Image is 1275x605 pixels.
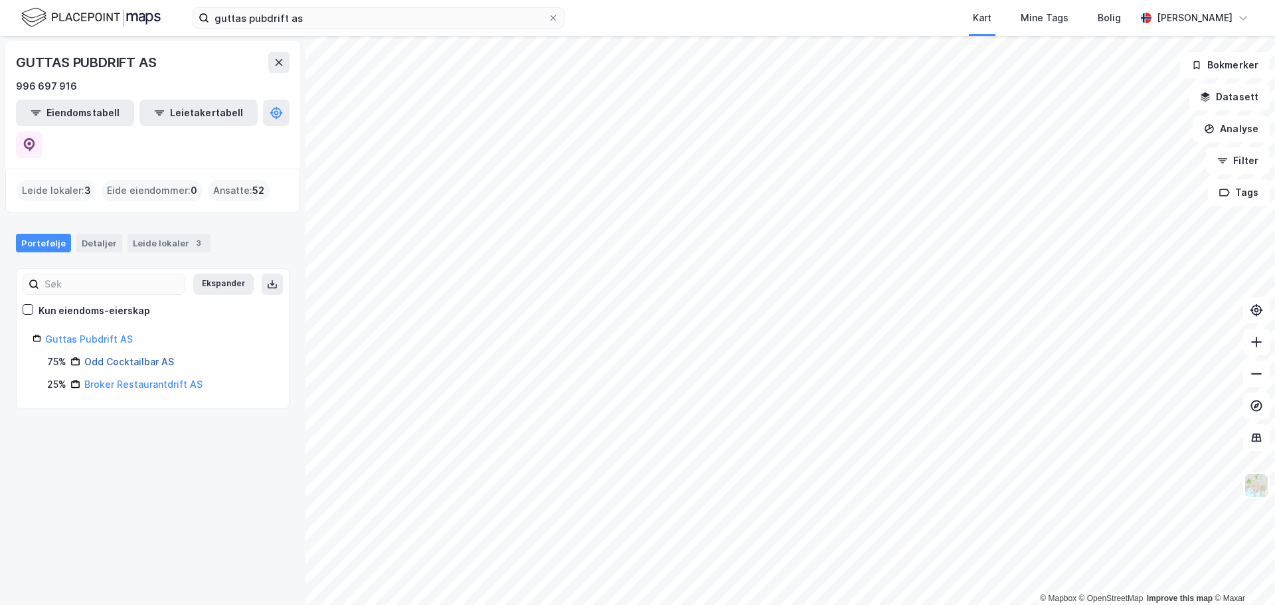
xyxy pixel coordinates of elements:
[1244,473,1269,498] img: Z
[84,183,91,199] span: 3
[127,234,211,252] div: Leide lokaler
[1098,10,1121,26] div: Bolig
[84,379,203,390] a: Broker Restaurantdrift AS
[209,8,548,28] input: Søk på adresse, matrikkel, gårdeiere, leietakere eller personer
[16,78,77,94] div: 996 697 916
[21,6,161,29] img: logo.f888ab2527a4732fd821a326f86c7f29.svg
[47,377,66,392] div: 25%
[139,100,258,126] button: Leietakertabell
[192,236,205,250] div: 3
[1079,594,1144,603] a: OpenStreetMap
[45,333,133,345] a: Guttas Pubdrift AS
[39,274,185,294] input: Søk
[16,52,159,73] div: GUTTAS PUBDRIFT AS
[47,354,66,370] div: 75%
[1189,84,1270,110] button: Datasett
[1206,147,1270,174] button: Filter
[17,180,96,201] div: Leide lokaler :
[76,234,122,252] div: Detaljer
[191,183,197,199] span: 0
[1021,10,1068,26] div: Mine Tags
[208,180,270,201] div: Ansatte :
[39,303,150,319] div: Kun eiendoms-eierskap
[1157,10,1232,26] div: [PERSON_NAME]
[193,274,254,295] button: Ekspander
[252,183,264,199] span: 52
[1209,541,1275,605] div: Kontrollprogram for chat
[1209,541,1275,605] iframe: Chat Widget
[1208,179,1270,206] button: Tags
[1193,116,1270,142] button: Analyse
[102,180,203,201] div: Eide eiendommer :
[1040,594,1076,603] a: Mapbox
[16,100,134,126] button: Eiendomstabell
[1147,594,1213,603] a: Improve this map
[1180,52,1270,78] button: Bokmerker
[973,10,991,26] div: Kart
[16,234,71,252] div: Portefølje
[84,356,174,367] a: Odd Cocktailbar AS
